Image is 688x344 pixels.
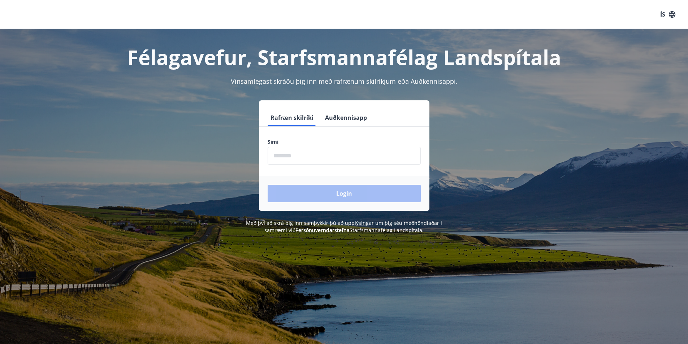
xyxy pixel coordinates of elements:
h1: Félagavefur, Starfsmannafélag Landspítala [93,43,596,71]
a: Persónuverndarstefna [295,227,350,234]
span: Vinsamlegast skráðu þig inn með rafrænum skilríkjum eða Auðkennisappi. [231,77,458,86]
button: ÍS [656,8,679,21]
label: Sími [268,138,421,145]
span: Með því að skrá þig inn samþykkir þú að upplýsingar um þig séu meðhöndlaðar í samræmi við Starfsm... [246,219,442,234]
button: Auðkennisapp [322,109,370,126]
button: Rafræn skilríki [268,109,316,126]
